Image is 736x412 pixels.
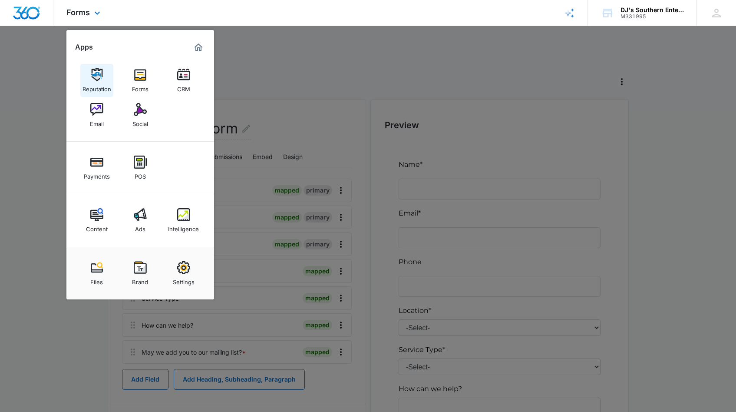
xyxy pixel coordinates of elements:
a: Brand [124,257,157,290]
div: Intelligence [168,221,199,233]
a: Intelligence [167,204,200,237]
a: CRM [167,64,200,97]
a: Forms [124,64,157,97]
div: Forms [132,81,149,93]
a: Email [80,99,113,132]
div: CRM [177,81,190,93]
div: account id [620,13,684,20]
a: Settings [167,257,200,290]
div: Settings [173,274,195,286]
div: Payments [84,169,110,180]
span: Forms [66,8,90,17]
div: Brand [132,274,148,286]
a: Ads [124,204,157,237]
a: Marketing 360® Dashboard [191,40,205,54]
span: Submit [6,336,32,344]
a: Reputation [80,64,113,97]
iframe: reCAPTCHA [172,327,283,353]
div: Content [86,221,108,233]
h2: Apps [75,43,93,51]
div: Social [132,116,148,127]
div: Reputation [83,81,111,93]
a: Social [124,99,157,132]
div: Files [90,274,103,286]
a: POS [124,151,157,184]
a: Content [80,204,113,237]
div: Email [90,116,104,127]
div: Ads [135,221,145,233]
div: POS [135,169,146,180]
a: Payments [80,151,113,184]
div: account name [620,7,684,13]
a: Files [80,257,113,290]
